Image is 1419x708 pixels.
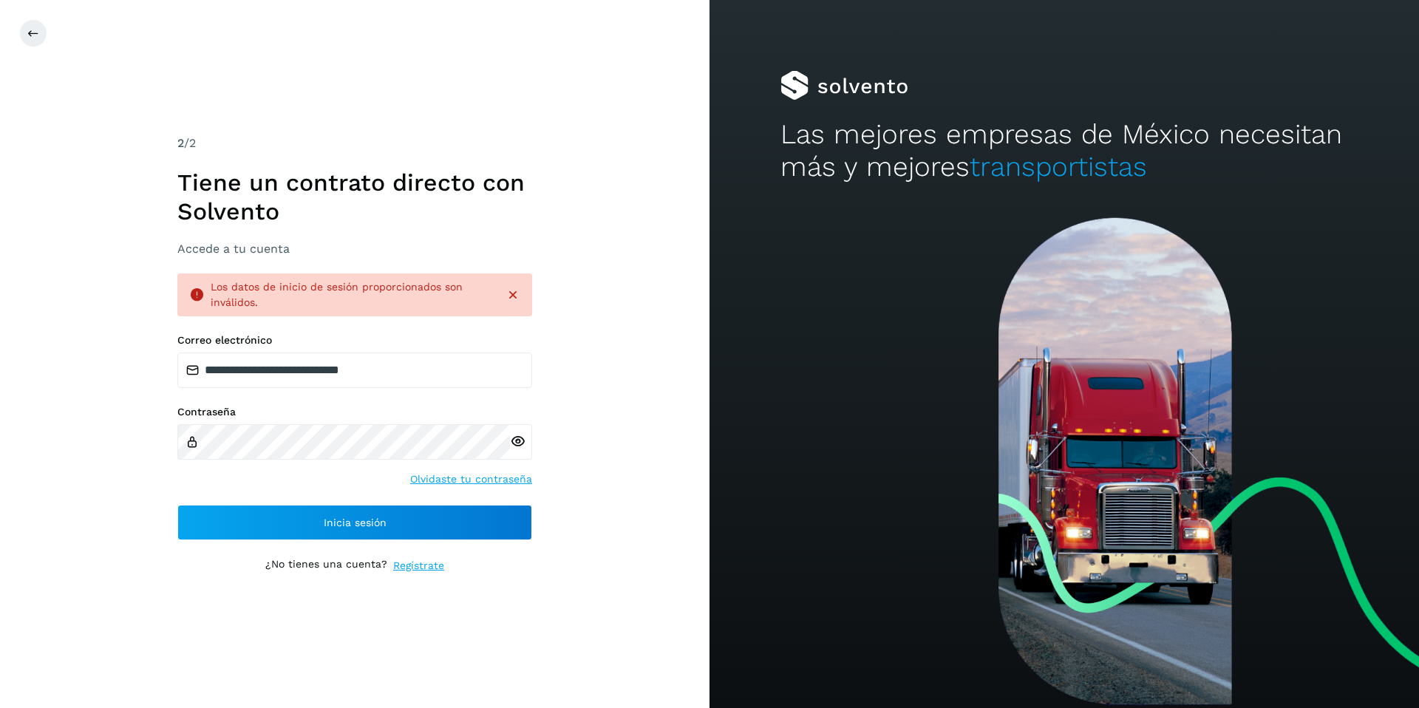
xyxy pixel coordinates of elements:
[970,151,1147,183] span: transportistas
[177,169,532,225] h1: Tiene un contrato directo con Solvento
[177,135,532,152] div: /2
[177,136,184,150] span: 2
[211,279,494,310] div: Los datos de inicio de sesión proporcionados son inválidos.
[265,558,387,573] p: ¿No tienes una cuenta?
[177,334,532,347] label: Correo electrónico
[393,558,444,573] a: Regístrate
[177,406,532,418] label: Contraseña
[780,118,1348,184] h2: Las mejores empresas de México necesitan más y mejores
[177,505,532,540] button: Inicia sesión
[324,517,387,528] span: Inicia sesión
[410,472,532,487] a: Olvidaste tu contraseña
[177,242,532,256] h3: Accede a tu cuenta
